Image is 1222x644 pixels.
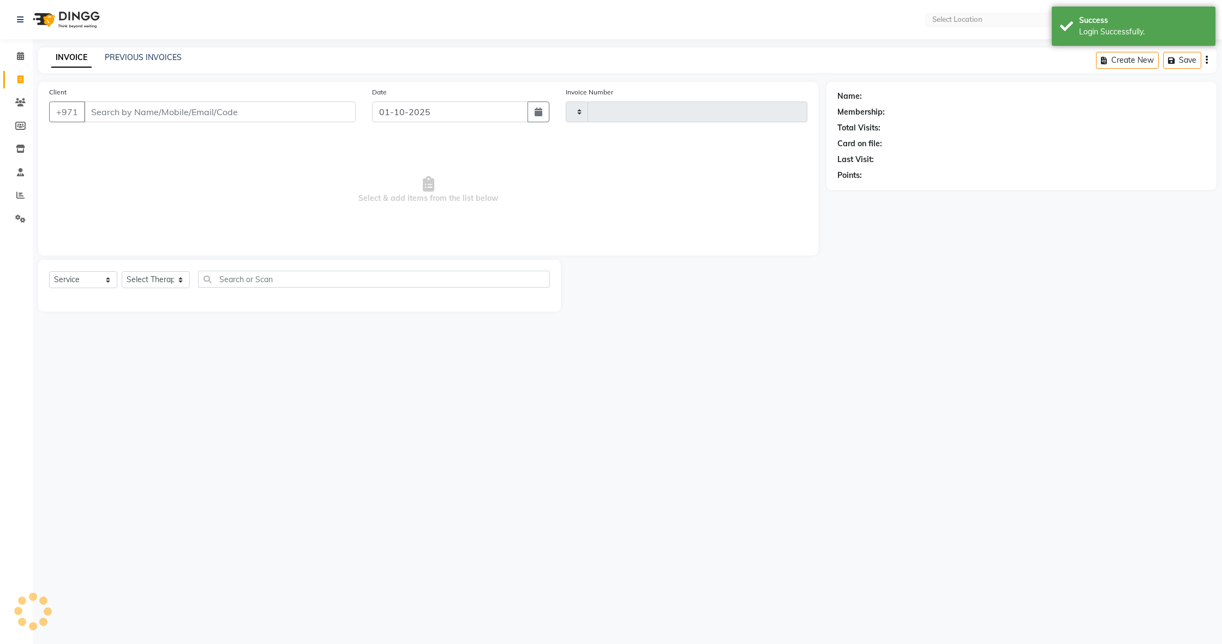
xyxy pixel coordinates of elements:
[51,48,92,68] a: INVOICE
[837,154,874,165] div: Last Visit:
[49,135,807,245] span: Select & add items from the list below
[837,138,882,150] div: Card on file:
[28,4,103,35] img: logo
[49,102,85,122] button: +971
[372,87,387,97] label: Date
[837,122,880,134] div: Total Visits:
[837,170,862,181] div: Points:
[105,52,182,62] a: PREVIOUS INVOICES
[932,14,983,25] div: Select Location
[837,91,862,102] div: Name:
[1096,52,1159,69] button: Create New
[84,102,356,122] input: Search by Name/Mobile/Email/Code
[566,87,613,97] label: Invoice Number
[49,87,67,97] label: Client
[837,106,885,118] div: Membership:
[1079,26,1207,38] div: Login Successfully.
[1079,15,1207,26] div: Success
[1163,52,1201,69] button: Save
[198,271,550,288] input: Search or Scan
